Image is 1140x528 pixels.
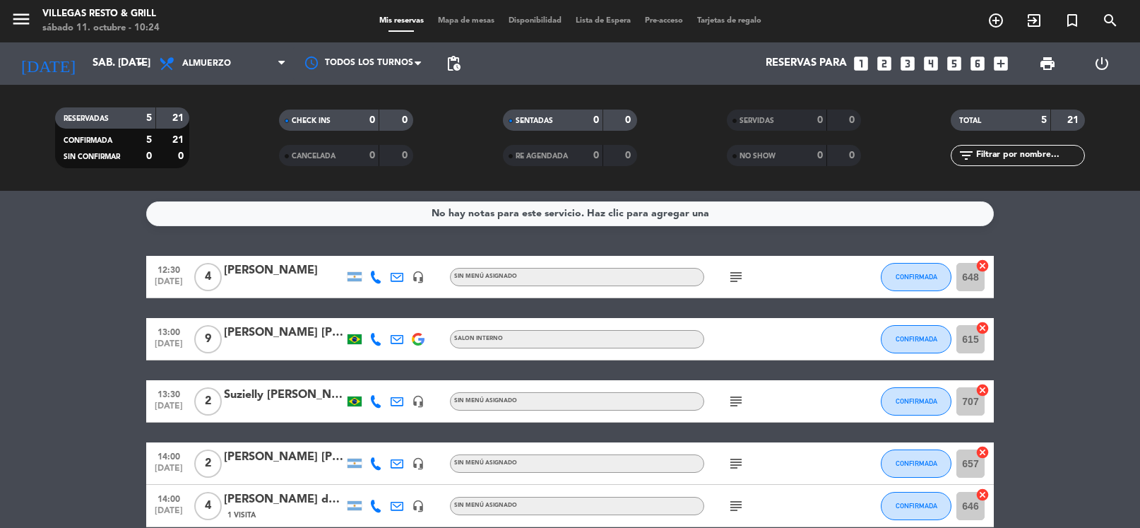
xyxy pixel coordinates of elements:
[501,17,569,25] span: Disponibilidad
[178,151,186,161] strong: 0
[881,387,951,416] button: CONFIRMADA
[194,263,222,291] span: 4
[975,148,1084,163] input: Filtrar por nombre...
[227,510,256,521] span: 1 Visita
[64,153,120,160] span: SIN CONFIRMAR
[454,503,517,508] span: Sin menú asignado
[849,115,857,125] strong: 0
[975,445,990,459] i: cancel
[172,135,186,145] strong: 21
[625,151,634,160] strong: 0
[898,54,917,73] i: looks_3
[740,153,776,160] span: NO SHOW
[11,8,32,35] button: menu
[402,151,410,160] strong: 0
[516,153,568,160] span: RE AGENDADA
[454,398,517,404] span: Sin menú asignado
[369,151,375,160] strong: 0
[412,271,424,283] i: headset_mic
[1041,115,1047,125] strong: 5
[728,269,744,286] i: subject
[896,502,937,510] span: CONFIRMADA
[11,48,85,79] i: [DATE]
[412,500,424,512] i: headset_mic
[412,333,424,346] img: google-logo.png
[431,17,501,25] span: Mapa de mesas
[402,115,410,125] strong: 0
[638,17,690,25] span: Pre-acceso
[151,401,186,418] span: [DATE]
[728,393,744,410] i: subject
[151,385,186,401] span: 13:30
[896,397,937,405] span: CONFIRMADA
[454,460,517,466] span: Sin menú asignado
[454,336,503,341] span: SALON INTERNO
[593,151,599,160] strong: 0
[194,325,222,353] span: 9
[766,57,847,70] span: Reservas para
[896,273,937,281] span: CONFIRMADA
[194,450,222,478] span: 2
[959,117,981,124] span: TOTAL
[146,135,152,145] strong: 5
[64,115,109,122] span: RESERVADAS
[975,383,990,397] i: cancel
[369,115,375,125] strong: 0
[1064,12,1081,29] i: turned_in_not
[852,54,870,73] i: looks_one
[151,339,186,356] span: [DATE]
[412,395,424,408] i: headset_mic
[881,492,951,520] button: CONFIRMADA
[64,137,112,144] span: CONFIRMADA
[151,323,186,339] span: 13:00
[151,277,186,293] span: [DATE]
[516,117,553,124] span: SENTADAS
[1026,12,1043,29] i: exit_to_app
[454,274,517,279] span: Sin menú asignado
[146,151,152,161] strong: 0
[593,115,599,125] strong: 0
[740,117,774,124] span: SERVIDAS
[569,17,638,25] span: Lista de Espera
[728,455,744,472] i: subject
[690,17,768,25] span: Tarjetas de regalo
[875,54,893,73] i: looks_two
[1067,115,1081,125] strong: 21
[1093,55,1110,72] i: power_settings_new
[896,335,937,343] span: CONFIRMADA
[817,151,823,160] strong: 0
[172,113,186,123] strong: 21
[292,117,331,124] span: CHECK INS
[372,17,431,25] span: Mis reservas
[922,54,940,73] i: looks_4
[224,448,344,467] div: [PERSON_NAME] [PERSON_NAME]
[881,325,951,353] button: CONFIRMADA
[1039,55,1056,72] span: print
[445,55,462,72] span: pending_actions
[42,21,160,35] div: sábado 11. octubre - 10:24
[151,490,186,506] span: 14:00
[975,488,990,502] i: cancel
[992,54,1010,73] i: add_box
[151,261,186,277] span: 12:30
[1075,42,1130,85] div: LOG OUT
[182,59,231,69] span: Almuerzo
[224,386,344,404] div: Suzielly [PERSON_NAME] de [PERSON_NAME]
[817,115,823,125] strong: 0
[896,459,937,467] span: CONFIRMADA
[1102,12,1119,29] i: search
[224,324,344,342] div: [PERSON_NAME] [PERSON_NAME]
[975,321,990,335] i: cancel
[881,263,951,291] button: CONFIRMADA
[728,498,744,515] i: subject
[131,55,148,72] i: arrow_drop_down
[151,506,186,522] span: [DATE]
[292,153,336,160] span: CANCELADA
[224,491,344,509] div: [PERSON_NAME] de los Angeles [PERSON_NAME].
[224,262,344,280] div: [PERSON_NAME]
[42,7,160,21] div: Villegas Resto & Grill
[194,387,222,416] span: 2
[968,54,987,73] i: looks_6
[194,492,222,520] span: 4
[432,206,709,222] div: No hay notas para este servicio. Haz clic para agregar una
